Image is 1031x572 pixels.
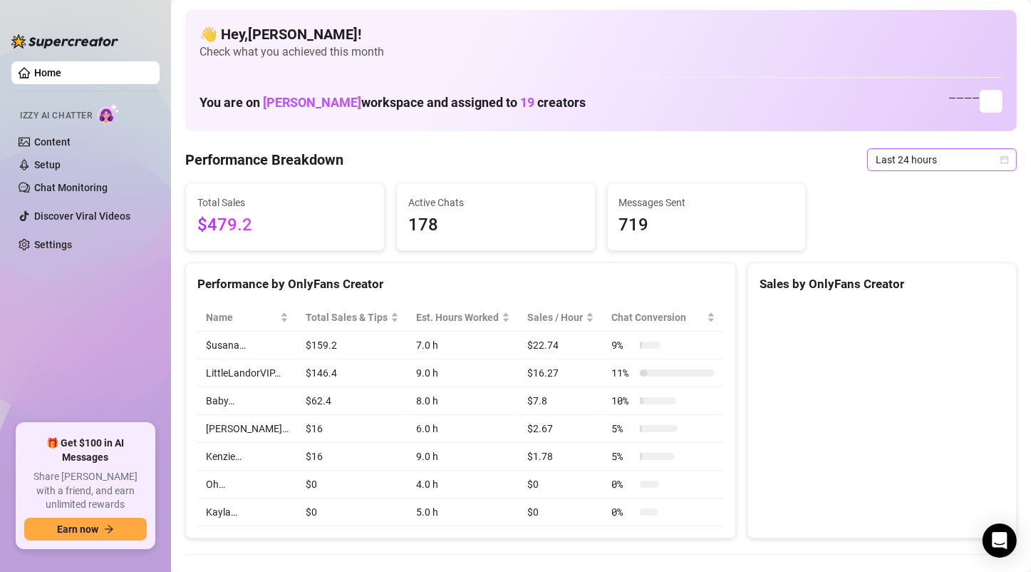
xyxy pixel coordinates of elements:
td: 7.0 h [408,332,519,359]
td: $usana… [197,332,297,359]
td: 9.0 h [408,359,519,387]
td: $16 [297,415,408,443]
td: $2.67 [519,415,603,443]
span: Last 24 hours [876,149,1008,170]
img: AI Chatter [98,103,120,124]
td: Oh… [197,471,297,499]
td: LittleLandorVIP… [197,359,297,387]
span: 0 % [611,504,634,520]
td: $16 [297,443,408,471]
span: 11 % [611,365,634,381]
td: $7.8 [519,387,603,415]
span: Share [PERSON_NAME] with a friend, and earn unlimited rewards [24,470,147,512]
td: 5.0 h [408,499,519,526]
td: 6.0 h [408,415,519,443]
span: Izzy AI Chatter [20,109,92,123]
span: Messages Sent [619,195,794,210]
span: 5 % [611,421,634,436]
h1: You are on workspace and assigned to creators [200,95,586,111]
th: Name [197,304,297,332]
span: $479.2 [197,212,373,239]
span: Name [206,310,277,325]
div: Sales by OnlyFans Creator [760,275,1005,294]
h4: 👋 Hey, [PERSON_NAME] ! [200,24,1002,44]
td: [PERSON_NAME]… [197,415,297,443]
span: 🎁 Get $100 in AI Messages [24,436,147,464]
td: 8.0 h [408,387,519,415]
td: $0 [297,471,408,499]
td: Kenzie… [197,443,297,471]
span: 5 % [611,449,634,464]
a: Home [34,67,61,78]
span: arrow-right [104,524,114,534]
a: Settings [34,239,72,250]
span: 19 [520,95,534,110]
span: Check what you achieved this month [200,44,1002,60]
span: Earn now [57,524,98,535]
span: calendar [1000,155,1009,164]
span: Total Sales & Tips [306,310,388,325]
td: $146.4 [297,359,408,387]
span: 178 [408,212,584,239]
td: Kayla… [197,499,297,526]
div: — — — — [948,90,1002,113]
div: Est. Hours Worked [416,310,499,325]
span: Chat Conversion [611,310,703,325]
span: Active Chats [408,195,584,210]
td: $62.4 [297,387,408,415]
span: Sales / Hour [527,310,583,325]
a: Content [34,136,71,148]
div: Open Intercom Messenger [983,524,1017,558]
img: logo-BBDzfeDw.svg [11,34,118,48]
span: 719 [619,212,794,239]
span: 0 % [611,476,634,492]
button: Earn nowarrow-right [24,518,147,541]
a: Chat Monitoring [34,182,108,193]
span: [PERSON_NAME] [263,95,361,110]
td: 4.0 h [408,471,519,499]
td: 9.0 h [408,443,519,471]
a: Setup [34,159,61,170]
span: Total Sales [197,195,373,210]
th: Total Sales & Tips [297,304,408,332]
th: Chat Conversion [603,304,723,332]
h4: Performance Breakdown [185,150,343,170]
td: $22.74 [519,332,603,359]
td: $1.78 [519,443,603,471]
td: $16.27 [519,359,603,387]
td: $0 [297,499,408,526]
td: $159.2 [297,332,408,359]
span: 9 % [611,337,634,353]
td: $0 [519,499,603,526]
td: Baby… [197,387,297,415]
span: 10 % [611,393,634,409]
a: Discover Viral Videos [34,210,130,222]
td: $0 [519,471,603,499]
th: Sales / Hour [519,304,603,332]
div: Performance by OnlyFans Creator [197,275,724,294]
